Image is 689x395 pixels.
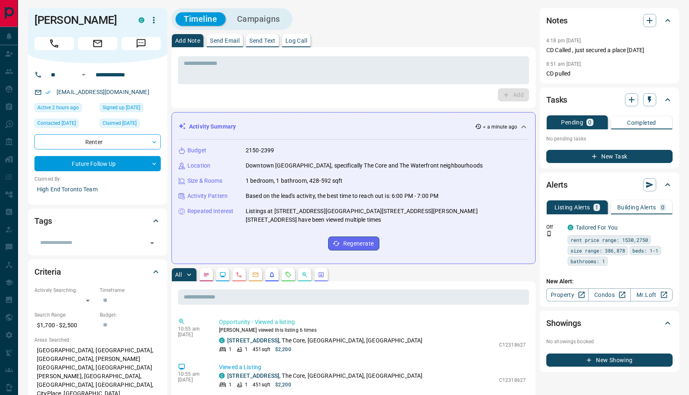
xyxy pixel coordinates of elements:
[227,336,422,345] p: , The Core, [GEOGRAPHIC_DATA], [GEOGRAPHIC_DATA]
[227,372,422,380] p: , The Core, [GEOGRAPHIC_DATA], [GEOGRAPHIC_DATA]
[588,119,591,125] p: 0
[227,337,279,344] a: [STREET_ADDRESS]
[253,346,270,353] p: 451 sqft
[229,381,232,388] p: 1
[546,11,673,30] div: Notes
[546,231,552,237] svg: Push Notification Only
[561,119,583,125] p: Pending
[576,224,618,231] a: Tailored For You
[546,317,581,330] h2: Showings
[630,288,673,301] a: Mr.Loft
[275,381,291,388] p: $2,200
[570,246,625,255] span: size range: 386,878
[246,161,483,170] p: Downtown [GEOGRAPHIC_DATA], specifically The Core and The Waterfront neighbourhoods
[483,123,517,131] p: < a minute ago
[34,37,74,50] span: Call
[219,326,526,334] p: [PERSON_NAME] viewed this listing 6 times
[34,183,161,196] p: High End Toronto Team
[34,14,126,27] h1: [PERSON_NAME]
[34,214,52,227] h2: Tags
[34,103,96,115] div: Fri Aug 15 2025
[252,271,259,278] svg: Emails
[246,146,274,155] p: 2150-2399
[176,12,226,26] button: Timeline
[219,318,526,326] p: Opportunity - Viewed a listing
[219,338,225,343] div: condos.ca
[103,119,137,127] span: Claimed [DATE]
[568,225,573,230] div: condos.ca
[546,338,673,345] p: No showings booked
[37,119,76,127] span: Contacted [DATE]
[146,237,158,249] button: Open
[34,156,161,171] div: Future Follow Up
[275,346,291,353] p: $2,200
[588,288,630,301] a: Condos
[318,271,324,278] svg: Agent Actions
[103,103,140,112] span: Signed up [DATE]
[34,134,161,149] div: Renter
[227,372,279,379] a: [STREET_ADDRESS]
[34,311,96,319] p: Search Range:
[570,257,605,265] span: bathrooms: 1
[253,381,270,388] p: 451 sqft
[34,175,161,183] p: Claimed By:
[661,204,664,210] p: 0
[554,204,590,210] p: Listing Alerts
[175,38,200,44] p: Add Note
[546,313,673,333] div: Showings
[546,288,589,301] a: Property
[219,271,226,278] svg: Lead Browsing Activity
[546,93,567,106] h2: Tasks
[139,17,144,23] div: condos.ca
[595,204,598,210] p: 1
[627,120,656,126] p: Completed
[34,119,96,130] div: Mon Aug 11 2025
[45,90,51,95] svg: Email Verified
[187,177,223,185] p: Size & Rooms
[229,12,288,26] button: Campaigns
[499,341,526,349] p: C12318627
[219,373,225,379] div: condos.ca
[187,192,228,200] p: Activity Pattern
[546,38,581,44] p: 4:18 pm [DATE]
[175,272,182,278] p: All
[34,211,161,231] div: Tags
[546,133,673,145] p: No pending tasks
[178,377,207,383] p: [DATE]
[546,223,563,231] p: Off
[245,381,248,388] p: 1
[187,146,206,155] p: Budget
[34,336,161,344] p: Areas Searched:
[100,103,161,115] div: Mon Aug 11 2025
[37,103,79,112] span: Active 2 hours ago
[210,38,240,44] p: Send Email
[546,46,673,55] p: CD Called , just secured a place [DATE]
[34,287,96,294] p: Actively Searching:
[546,150,673,163] button: New Task
[219,363,526,372] p: Viewed a Listing
[246,177,343,185] p: 1 bedroom, 1 bathroom, 428-592 sqft
[285,38,307,44] p: Log Call
[100,119,161,130] div: Mon Aug 11 2025
[246,207,529,224] p: Listings at [STREET_ADDRESS][GEOGRAPHIC_DATA][STREET_ADDRESS][PERSON_NAME][STREET_ADDRESS] have b...
[546,69,673,78] p: CD pulled
[187,161,210,170] p: Location
[246,192,438,200] p: Based on the lead's activity, the best time to reach out is: 6:00 PM - 7:00 PM
[178,326,207,332] p: 10:55 am
[285,271,292,278] svg: Requests
[546,61,581,67] p: 8:51 am [DATE]
[546,14,568,27] h2: Notes
[100,311,161,319] p: Budget:
[301,271,308,278] svg: Opportunities
[229,346,232,353] p: 1
[34,319,96,332] p: $1,700 - $2,500
[249,38,276,44] p: Send Text
[546,175,673,195] div: Alerts
[269,271,275,278] svg: Listing Alerts
[546,90,673,110] div: Tasks
[178,119,529,134] div: Activity Summary< a minute ago
[189,122,236,131] p: Activity Summary
[57,89,149,95] a: [EMAIL_ADDRESS][DOMAIN_NAME]
[34,262,161,282] div: Criteria
[187,207,233,216] p: Repeated Interest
